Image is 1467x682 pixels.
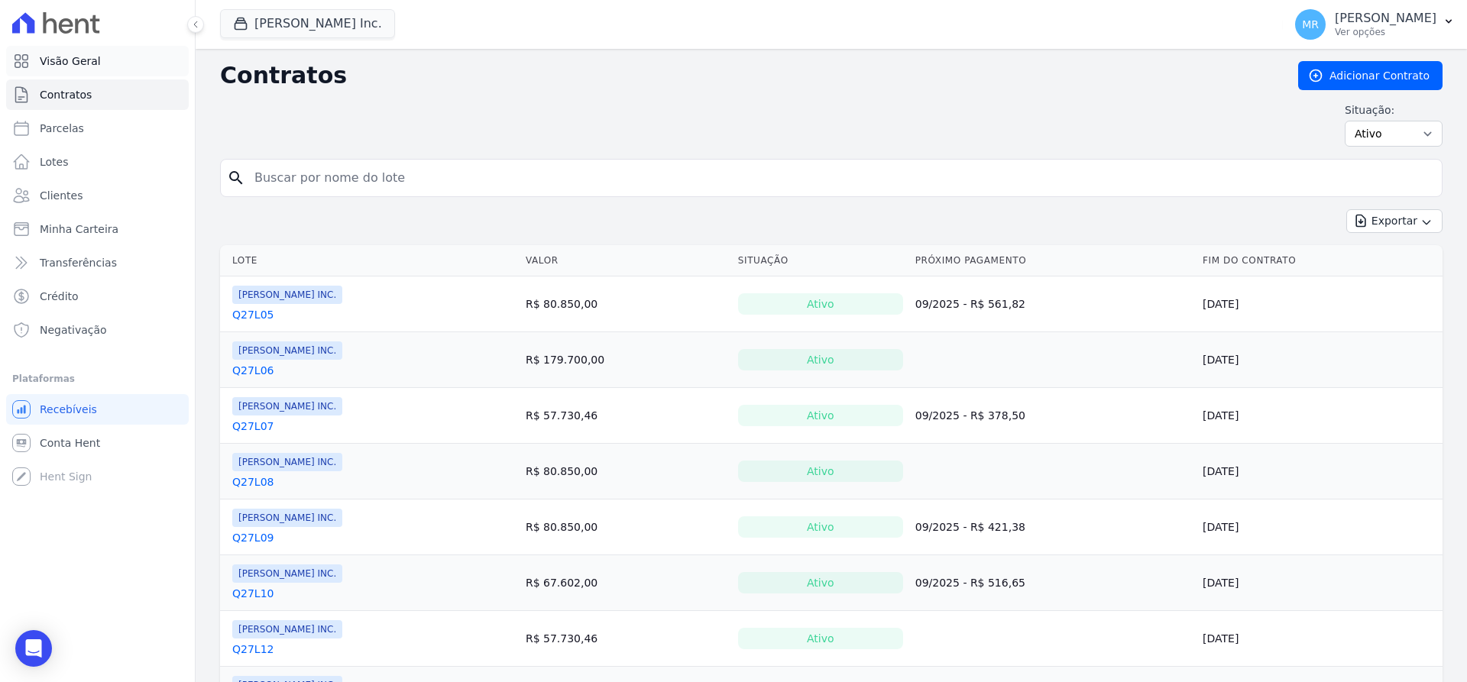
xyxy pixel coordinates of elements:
[738,572,903,593] div: Ativo
[1197,444,1443,499] td: [DATE]
[232,307,274,322] a: Q27L05
[232,286,342,304] span: [PERSON_NAME] INC.
[1302,19,1319,30] span: MR
[520,276,732,332] td: R$ 80.850,00
[738,293,903,315] div: Ativo
[220,9,395,38] button: [PERSON_NAME] Inc.
[232,586,274,601] a: Q27L10
[1335,26,1436,38] p: Ver opções
[232,397,342,415] span: [PERSON_NAME] INC.
[40,435,100,451] span: Conta Hent
[15,630,52,667] div: Open Intercom Messenger
[40,87,92,102] span: Contratos
[40,154,69,170] span: Lotes
[232,642,274,657] a: Q27L12
[915,409,1025,422] a: 09/2025 - R$ 378,50
[520,555,732,611] td: R$ 67.602,00
[40,221,118,237] span: Minha Carteira
[232,620,342,638] span: [PERSON_NAME] INC.
[909,245,1197,276] th: Próximo Pagamento
[915,521,1025,533] a: 09/2025 - R$ 421,38
[6,147,189,177] a: Lotes
[232,453,342,471] span: [PERSON_NAME] INC.
[40,322,107,338] span: Negativação
[40,121,84,136] span: Parcelas
[520,499,732,555] td: R$ 80.850,00
[738,405,903,426] div: Ativo
[232,564,342,583] span: [PERSON_NAME] INC.
[915,577,1025,589] a: 09/2025 - R$ 516,65
[12,370,183,388] div: Plataformas
[1197,555,1443,611] td: [DATE]
[6,113,189,144] a: Parcelas
[738,516,903,538] div: Ativo
[1346,209,1443,233] button: Exportar
[6,180,189,211] a: Clientes
[40,402,97,417] span: Recebíveis
[40,188,83,203] span: Clientes
[520,332,732,388] td: R$ 179.700,00
[738,628,903,649] div: Ativo
[220,245,520,276] th: Lote
[1197,276,1443,332] td: [DATE]
[1197,611,1443,667] td: [DATE]
[232,474,274,490] a: Q27L08
[1335,11,1436,26] p: [PERSON_NAME]
[738,349,903,370] div: Ativo
[1283,3,1467,46] button: MR [PERSON_NAME] Ver opções
[1197,499,1443,555] td: [DATE]
[6,46,189,76] a: Visão Geral
[232,363,274,378] a: Q27L06
[245,163,1436,193] input: Buscar por nome do lote
[1197,332,1443,388] td: [DATE]
[915,298,1025,310] a: 09/2025 - R$ 561,82
[40,255,117,270] span: Transferências
[40,53,101,69] span: Visão Geral
[232,341,342,360] span: [PERSON_NAME] INC.
[6,394,189,425] a: Recebíveis
[1197,245,1443,276] th: Fim do Contrato
[520,388,732,444] td: R$ 57.730,46
[220,62,1274,89] h2: Contratos
[1197,388,1443,444] td: [DATE]
[738,461,903,482] div: Ativo
[520,245,732,276] th: Valor
[6,247,189,278] a: Transferências
[1298,61,1443,90] a: Adicionar Contrato
[520,611,732,667] td: R$ 57.730,46
[232,419,274,434] a: Q27L07
[227,169,245,187] i: search
[232,530,274,545] a: Q27L09
[732,245,909,276] th: Situação
[6,79,189,110] a: Contratos
[1345,102,1443,118] label: Situação:
[520,444,732,499] td: R$ 80.850,00
[232,509,342,527] span: [PERSON_NAME] INC.
[6,428,189,458] a: Conta Hent
[40,289,79,304] span: Crédito
[6,315,189,345] a: Negativação
[6,214,189,244] a: Minha Carteira
[6,281,189,312] a: Crédito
